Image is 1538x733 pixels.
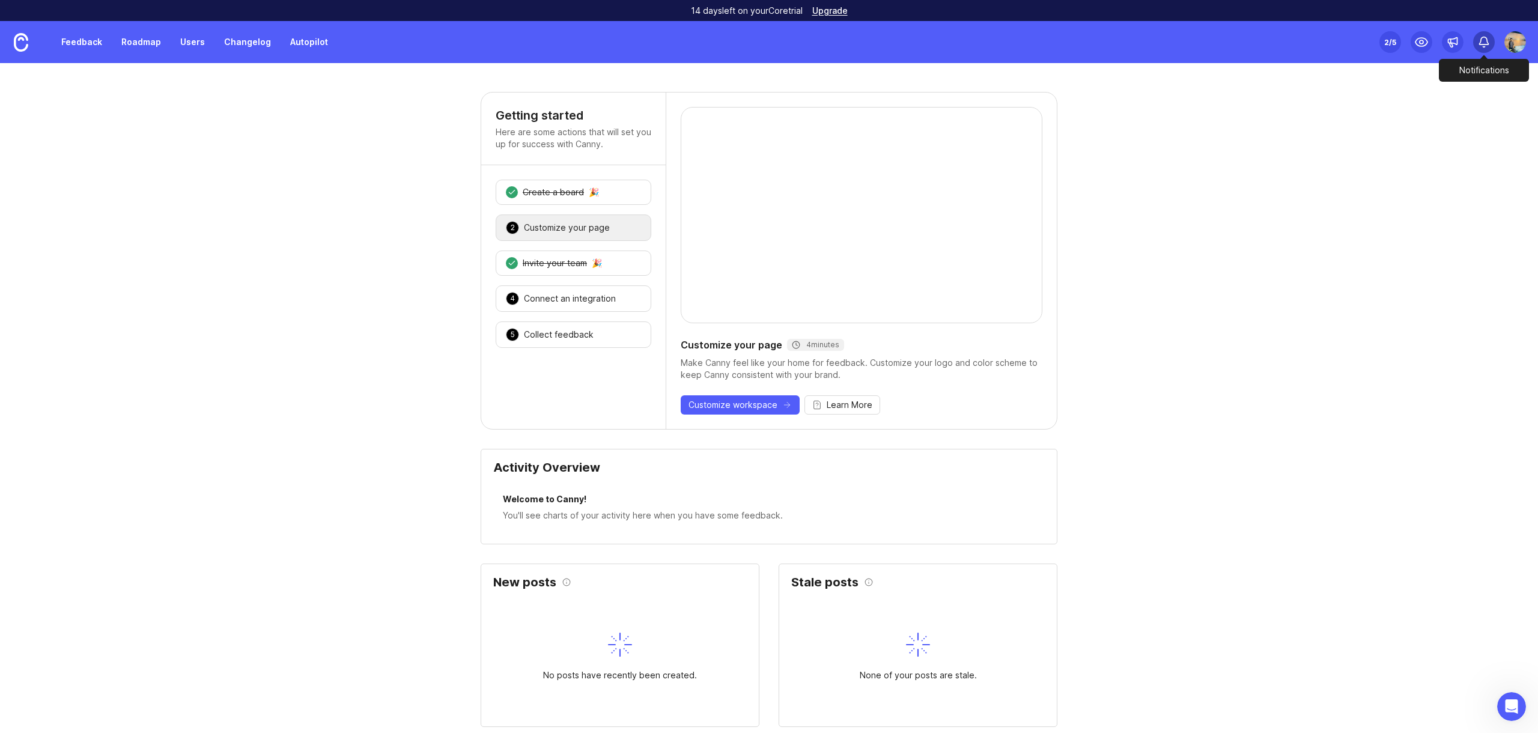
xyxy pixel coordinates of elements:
div: 4 [506,292,519,305]
h4: Getting started [496,107,651,124]
span: Home [26,405,53,413]
div: 4 minutes [792,340,839,350]
div: Collect feedback [524,329,594,341]
img: logo [24,23,39,42]
p: 14 days left on your Core trial [691,5,803,17]
a: Autopilot [283,31,335,53]
div: 🎉 [589,188,599,196]
div: 2 [506,221,519,234]
div: Autopilot [17,196,223,218]
div: Create a board [523,186,584,198]
p: Hi [PERSON_NAME]! 👋 [24,85,216,126]
div: None of your posts are stale. [860,669,977,682]
div: You'll see charts of your activity here when you have some feedback. [503,509,1035,522]
button: Messages [80,375,160,423]
div: Admin roles [17,240,223,263]
p: Here are some actions that will set you up for success with Canny. [496,126,651,150]
h2: New posts [493,576,556,588]
span: Messages [100,405,141,413]
div: Changelog [17,263,223,285]
span: Customize workspace [688,399,777,411]
iframe: Intercom live chat [1497,692,1526,721]
img: Profile image for Jacques [174,19,198,43]
a: Users [173,31,212,53]
div: Notifications [1439,59,1529,82]
div: Ask a question [25,306,201,319]
a: Upgrade [812,7,848,15]
a: Changelog [217,31,278,53]
a: Roadmap [114,31,168,53]
button: 2/5 [1379,31,1401,53]
div: Admin roles [25,245,201,258]
div: 5 [506,328,519,341]
span: Learn More [827,399,872,411]
img: Robin Rezwan [1504,31,1526,53]
img: svg+xml;base64,PHN2ZyB3aWR0aD0iNDAiIGhlaWdodD0iNDAiIGZpbGw9Im5vbmUiIHhtbG5zPSJodHRwOi8vd3d3LnczLm... [906,633,930,657]
button: Customize workspace [681,395,800,415]
img: Canny Home [14,33,28,52]
img: svg+xml;base64,PHN2ZyB3aWR0aD0iNDAiIGhlaWdodD0iNDAiIGZpbGw9Im5vbmUiIHhtbG5zPSJodHRwOi8vd3d3LnczLm... [608,633,632,657]
a: Schedule a call with Canny Sales! 👋 [17,353,223,376]
div: Connect an integration [524,293,616,305]
div: No posts have recently been created. [543,669,697,682]
div: Ask a questionAI Agent and team can help [12,296,228,342]
span: Search for help [25,173,97,186]
h2: Stale posts [791,576,859,588]
button: Search for help [17,167,223,191]
p: How can we help? [24,126,216,147]
div: Board settings [25,223,201,236]
div: 🎉 [592,259,602,267]
div: Customize your page [681,338,1042,352]
div: 2 /5 [1384,34,1396,50]
div: Activity Overview [493,461,1045,483]
div: Make Canny feel like your home for feedback. Customize your logo and color scheme to keep Canny c... [681,357,1042,381]
span: Help [190,405,210,413]
div: Schedule a call with Canny Sales! 👋 [25,358,201,371]
div: Close [207,19,228,41]
div: Board settings [17,218,223,240]
button: Learn More [804,395,880,415]
div: Changelog [25,267,201,280]
div: Invite your team [523,257,587,269]
button: Help [160,375,240,423]
div: Welcome to Canny! [503,493,1035,509]
div: Customize your page [524,222,610,234]
div: Autopilot [25,201,201,213]
div: AI Agent and team can help [25,319,201,332]
a: Feedback [54,31,109,53]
